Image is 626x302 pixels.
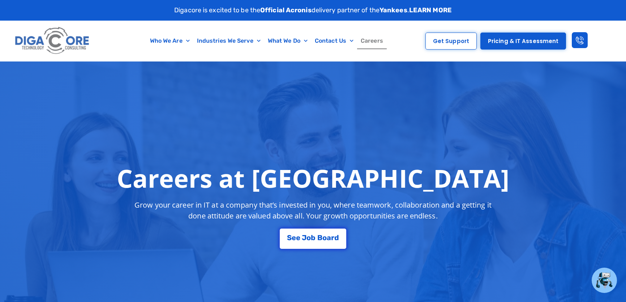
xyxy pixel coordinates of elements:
[331,234,334,241] span: r
[128,200,498,221] p: Grow your career in IT at a company that’s invested in you, where teamwork, collaboration and a g...
[433,38,469,44] span: Get Support
[146,33,193,49] a: Who We Are
[425,33,477,50] a: Get Support
[480,33,566,50] a: Pricing & IT Assessment
[311,33,357,49] a: Contact Us
[296,234,300,241] span: e
[287,234,292,241] span: S
[306,234,311,241] span: o
[322,234,327,241] span: o
[380,6,407,14] strong: Yankees
[124,33,409,49] nav: Menu
[357,33,387,49] a: Careers
[280,229,346,249] a: See Job Board
[317,234,322,241] span: B
[117,163,510,192] h1: Careers at [GEOGRAPHIC_DATA]
[488,38,558,44] span: Pricing & IT Assessment
[264,33,311,49] a: What We Do
[193,33,264,49] a: Industries We Serve
[260,6,312,14] strong: Official Acronis
[409,6,452,14] a: LEARN MORE
[327,234,331,241] span: a
[334,234,339,241] span: d
[302,234,306,241] span: J
[292,234,296,241] span: e
[174,5,452,15] p: Digacore is excited to be the delivery partner of the .
[13,24,92,58] img: Digacore logo 1
[311,234,316,241] span: b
